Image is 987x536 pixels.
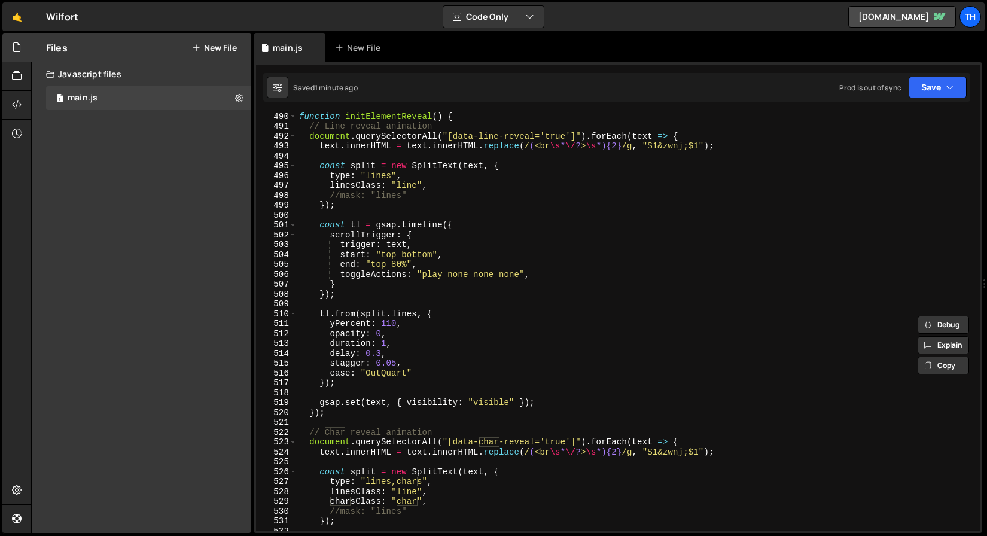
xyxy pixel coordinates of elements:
button: Copy [918,357,969,374]
button: Code Only [443,6,544,28]
div: 519 [256,398,297,408]
div: 528 [256,487,297,497]
div: 493 [256,141,297,151]
a: [DOMAIN_NAME] [848,6,956,28]
div: 499 [256,200,297,211]
div: 16468/44594.js [46,86,251,110]
div: 506 [256,270,297,280]
button: Save [909,77,967,98]
div: 514 [256,349,297,359]
div: Wilfort [46,10,78,24]
div: 513 [256,339,297,349]
div: 517 [256,378,297,388]
div: 490 [256,112,297,122]
div: 497 [256,181,297,191]
div: 525 [256,457,297,467]
div: 516 [256,368,297,379]
div: 500 [256,211,297,221]
a: 🤙 [2,2,32,31]
div: 531 [256,516,297,526]
a: Th [959,6,981,28]
button: Explain [918,336,969,354]
div: 496 [256,171,297,181]
div: Saved [293,83,358,93]
div: main.js [273,42,303,54]
div: 511 [256,319,297,329]
div: 492 [256,132,297,142]
div: 501 [256,220,297,230]
div: 498 [256,191,297,201]
button: Debug [918,316,969,334]
div: 521 [256,418,297,428]
div: New File [335,42,385,54]
div: 529 [256,497,297,507]
div: 524 [256,447,297,458]
div: 1 minute ago [315,83,358,93]
div: 512 [256,329,297,339]
div: 518 [256,388,297,398]
div: 515 [256,358,297,368]
div: Prod is out of sync [839,83,901,93]
div: 530 [256,507,297,517]
div: 508 [256,290,297,300]
h2: Files [46,41,68,54]
div: 509 [256,299,297,309]
div: 526 [256,467,297,477]
div: main.js [68,93,98,103]
div: 507 [256,279,297,290]
button: New File [192,43,237,53]
div: 510 [256,309,297,319]
div: 491 [256,121,297,132]
div: 504 [256,250,297,260]
div: 502 [256,230,297,240]
div: Javascript files [32,62,251,86]
div: 522 [256,428,297,438]
div: 523 [256,437,297,447]
div: 495 [256,161,297,171]
div: 503 [256,240,297,250]
span: 1 [56,95,63,104]
div: 520 [256,408,297,418]
div: 505 [256,260,297,270]
div: 494 [256,151,297,162]
div: 527 [256,477,297,487]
